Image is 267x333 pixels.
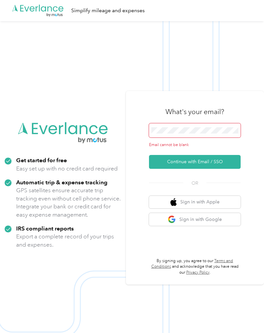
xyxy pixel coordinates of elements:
p: Export a complete record of your trips and expenses. [16,232,121,249]
p: GPS satellites ensure accurate trip tracking even without cell phone service. Integrate your bank... [16,186,121,219]
span: OR [183,180,206,187]
button: apple logoSign in with Apple [149,196,241,209]
a: Privacy Policy [186,270,210,275]
strong: Get started for free [16,157,67,164]
img: apple logo [170,198,177,206]
h3: What's your email? [165,107,224,116]
button: Continue with Email / SSO [149,155,241,169]
strong: IRS compliant reports [16,225,74,232]
strong: Automatic trip & expense tracking [16,179,107,186]
button: google logoSign in with Google [149,213,241,226]
img: google logo [168,215,176,224]
div: Email cannot be blank [149,142,241,148]
p: Easy set up with no credit card required [16,165,118,173]
div: Simplify mileage and expenses [71,7,145,15]
p: By signing up, you agree to our and acknowledge that you have read our . [149,258,241,276]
